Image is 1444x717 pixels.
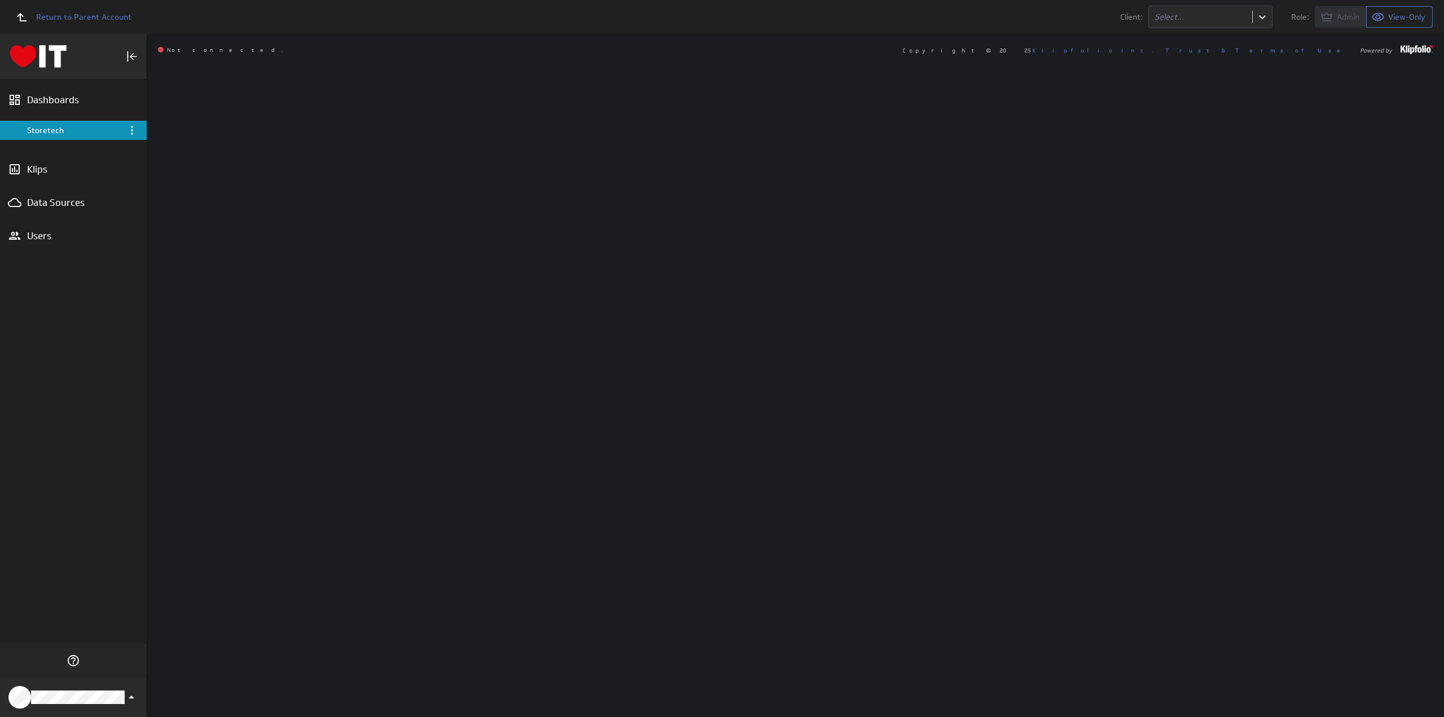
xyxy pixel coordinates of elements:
div: Select... [1155,13,1247,21]
div: Users [27,230,120,242]
span: View-Only [1388,12,1425,22]
div: Storetech [27,125,121,135]
a: Return to Parent Account [9,5,131,29]
div: Go to Dashboards [10,45,67,68]
span: Role: [1291,13,1309,21]
div: Collapse [122,47,142,66]
div: Help [64,651,83,670]
img: Klipfolio logo [10,45,67,68]
a: Klipfolio Inc. [1032,46,1154,54]
span: Powered by [1360,47,1392,53]
span: Copyright © 2025 [902,47,1154,53]
div: Dashboard menu [125,124,139,137]
a: Trust & Terms of Use [1165,46,1348,54]
span: Client: [1120,13,1143,21]
img: logo-footer.png [1401,45,1433,54]
span: Admin [1337,12,1359,22]
button: View as Admin [1315,6,1367,28]
div: Data Sources [27,196,120,209]
div: Dashboards [27,94,120,106]
div: Klips [27,163,120,175]
div: Menu [125,124,139,137]
button: View as View-Only [1367,6,1433,28]
span: Not connected. [158,47,283,54]
div: Menu [124,122,140,138]
span: Return to Parent Account [36,13,131,21]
